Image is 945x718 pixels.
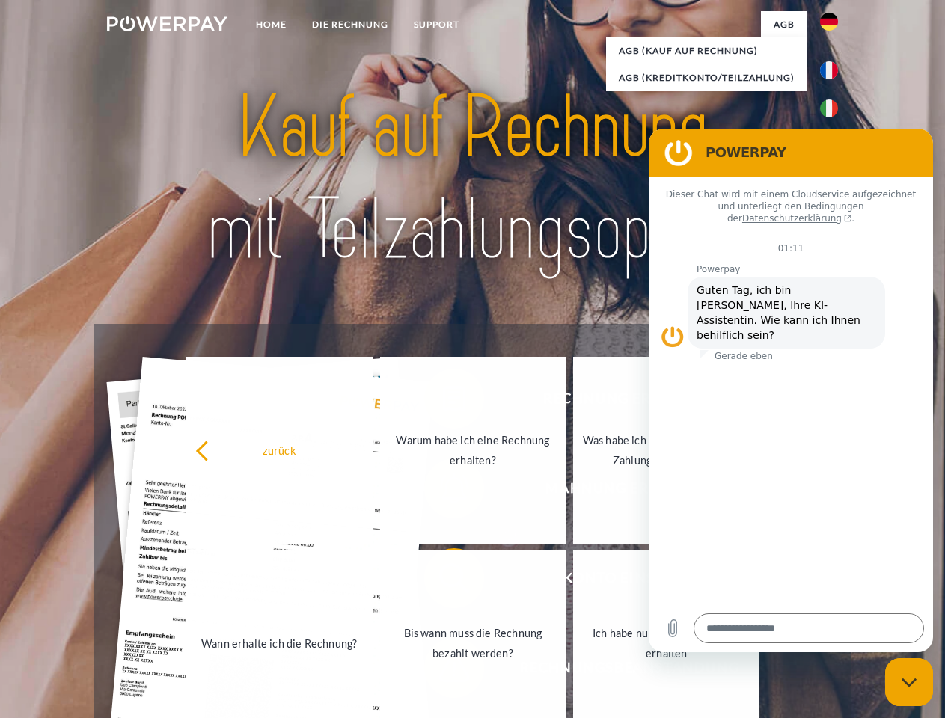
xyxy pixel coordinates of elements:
[820,13,838,31] img: de
[243,11,299,38] a: Home
[885,658,933,706] iframe: Schaltfläche zum Öffnen des Messaging-Fensters; Konversation läuft
[389,623,557,663] div: Bis wann muss die Rechnung bezahlt werden?
[389,430,557,470] div: Warum habe ich eine Rechnung erhalten?
[401,11,472,38] a: SUPPORT
[195,440,364,460] div: zurück
[820,99,838,117] img: it
[107,16,227,31] img: logo-powerpay-white.svg
[582,430,750,470] div: Was habe ich noch offen, ist meine Zahlung eingegangen?
[195,633,364,653] div: Wann erhalte ich die Rechnung?
[143,72,802,286] img: title-powerpay_de.svg
[606,64,807,91] a: AGB (Kreditkonto/Teilzahlung)
[820,61,838,79] img: fr
[606,37,807,64] a: AGB (Kauf auf Rechnung)
[649,129,933,652] iframe: Messaging-Fenster
[761,11,807,38] a: agb
[299,11,401,38] a: DIE RECHNUNG
[582,623,750,663] div: Ich habe nur eine Teillieferung erhalten
[573,357,759,544] a: Was habe ich noch offen, ist meine Zahlung eingegangen?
